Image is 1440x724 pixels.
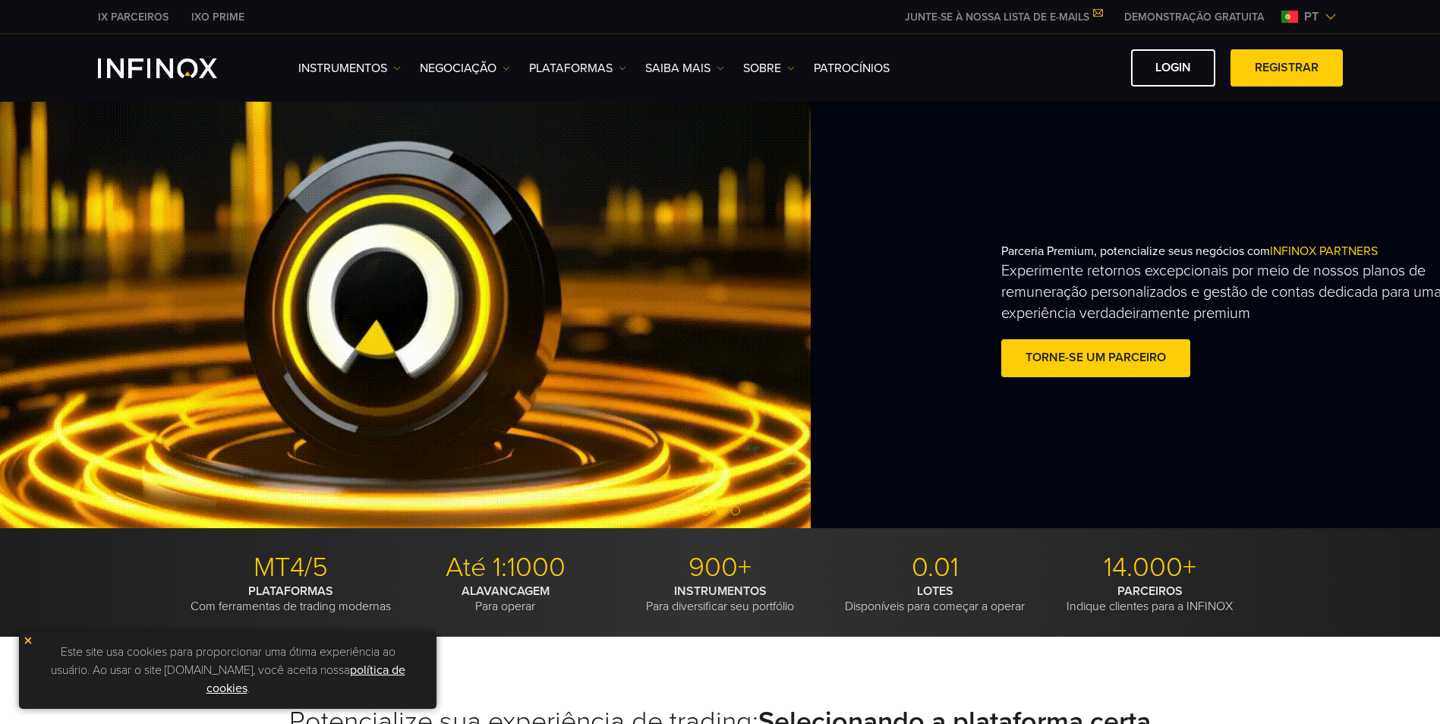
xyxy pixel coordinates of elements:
p: Este site usa cookies para proporcionar uma ótima experiência ao usuário. Ao usar o site [DOMAIN_... [27,639,429,701]
a: JUNTE-SE À NOSSA LISTA DE E-MAILS [893,11,1113,24]
p: Até 1:1000 [404,551,607,584]
a: PLATAFORMAS [529,59,626,77]
p: Indique clientes para a INFINOX [1048,584,1252,614]
a: Instrumentos [298,59,401,77]
p: Com ferramentas de trading modernas [189,584,392,614]
a: INFINOX MENU [1113,9,1275,25]
p: 0.01 [833,551,1037,584]
p: 900+ [619,551,822,584]
span: Go to slide 1 [701,506,710,515]
a: SOBRE [743,59,795,77]
a: INFINOX Logo [98,58,253,78]
p: Disponíveis para começar a operar [833,584,1037,614]
p: 14.000+ [1048,551,1252,584]
span: Go to slide 2 [716,506,725,515]
p: Para diversificar seu portfólio [619,584,822,614]
span: Go to slide 3 [731,506,740,515]
a: Registrar [1230,49,1343,87]
a: Torne-se um parceiro [1001,339,1190,376]
strong: PLATAFORMAS [248,584,333,599]
span: pt [1298,8,1325,26]
strong: ALAVANCAGEM [462,584,550,599]
a: Patrocínios [814,59,890,77]
a: NEGOCIAÇÃO [420,59,510,77]
a: INFINOX [180,9,256,25]
span: INFINOX PARTNERS [1270,244,1378,259]
p: Para operar [404,584,607,614]
strong: PARCEIROS [1117,584,1183,599]
a: INFINOX [87,9,180,25]
a: Saiba mais [645,59,724,77]
p: MT4/5 [189,551,392,584]
strong: LOTES [917,584,953,599]
a: Login [1131,49,1215,87]
img: yellow close icon [23,635,33,646]
strong: INSTRUMENTOS [674,584,767,599]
